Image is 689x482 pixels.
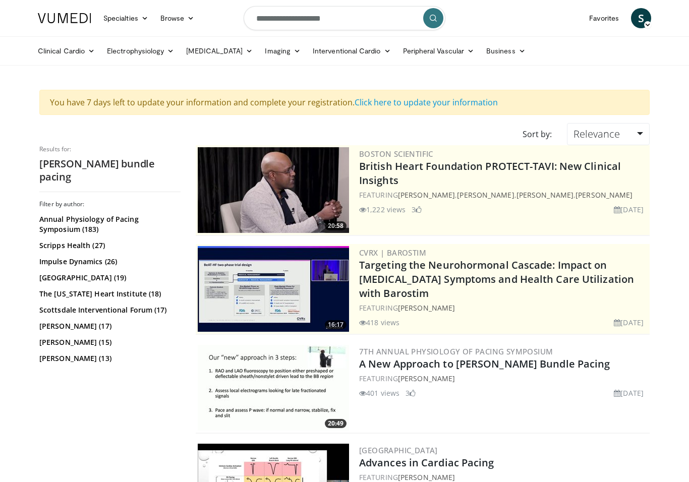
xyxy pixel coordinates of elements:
a: Boston Scientific [359,149,433,159]
a: [PERSON_NAME] [457,190,514,200]
span: 20:49 [325,419,347,428]
li: 401 views [359,388,399,398]
li: 1,222 views [359,204,406,215]
li: [DATE] [614,317,644,328]
a: A New Approach to [PERSON_NAME] Bundle Pacing [359,357,610,371]
a: Clinical Cardio [32,41,101,61]
h3: Filter by author: [39,200,181,208]
a: [GEOGRAPHIC_DATA] [359,445,438,455]
img: VuMedi Logo [38,13,91,23]
a: CVRx | Barostim [359,248,426,258]
a: Relevance [567,123,650,145]
a: British Heart Foundation PROTECT-TAVI: New Clinical Insights [359,159,621,187]
input: Search topics, interventions [244,6,445,30]
a: [GEOGRAPHIC_DATA] (19) [39,273,178,283]
a: 20:58 [198,147,349,233]
span: 20:58 [325,221,347,230]
a: Targeting the Neurohormonal Cascade: Impact on [MEDICAL_DATA] Symptoms and Health Care Utilizatio... [359,258,634,300]
a: Impulse Dynamics (26) [39,257,178,267]
a: [PERSON_NAME] (15) [39,337,178,347]
div: Sort by: [515,123,559,145]
div: FEATURING [359,373,648,384]
a: Scottsdale Interventional Forum (17) [39,305,178,315]
a: Advances in Cardiac Pacing [359,456,494,469]
a: Favorites [583,8,625,28]
div: You have 7 days left to update your information and complete your registration. [39,90,650,115]
a: 20:49 [198,345,349,431]
a: Peripheral Vascular [397,41,480,61]
a: Imaging [259,41,307,61]
span: 16:17 [325,320,347,329]
img: 20bd0fbb-f16b-4abd-8bd0-1438f308da47.300x170_q85_crop-smart_upscale.jpg [198,147,349,233]
li: 3 [412,204,422,215]
a: Interventional Cardio [307,41,397,61]
a: [PERSON_NAME] [398,190,455,200]
a: The [US_STATE] Heart Institute (18) [39,289,178,299]
a: [MEDICAL_DATA] [180,41,259,61]
a: [PERSON_NAME] [576,190,633,200]
a: [PERSON_NAME] (13) [39,353,178,364]
a: Click here to update your information [355,97,498,108]
a: Business [480,41,532,61]
p: Results for: [39,145,181,153]
a: Annual Physiology of Pacing Symposium (183) [39,214,178,234]
div: FEATURING , , , [359,190,648,200]
span: Relevance [573,127,620,141]
div: FEATURING [359,303,648,313]
li: [DATE] [614,388,644,398]
a: 7th Annual Physiology of Pacing Symposium [359,346,553,356]
li: 3 [406,388,416,398]
h2: [PERSON_NAME] bundle pacing [39,157,181,184]
li: 418 views [359,317,399,328]
a: Specialties [97,8,154,28]
a: [PERSON_NAME] [398,374,455,383]
a: S [631,8,651,28]
a: [PERSON_NAME] (17) [39,321,178,331]
a: [PERSON_NAME] [516,190,573,200]
a: 16:17 [198,246,349,332]
a: Browse [154,8,201,28]
li: [DATE] [614,204,644,215]
a: [PERSON_NAME] [398,472,455,482]
a: [PERSON_NAME] [398,303,455,313]
a: Electrophysiology [101,41,180,61]
img: 51cae253-9516-4c2c-a3db-8c04af35255a.300x170_q85_crop-smart_upscale.jpg [198,345,349,431]
a: Scripps Health (27) [39,240,178,251]
img: f3314642-f119-4bcb-83d2-db4b1a91d31e.300x170_q85_crop-smart_upscale.jpg [198,246,349,332]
